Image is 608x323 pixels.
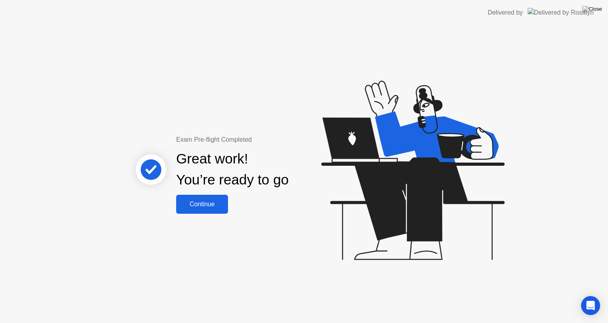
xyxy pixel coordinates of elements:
[176,148,289,190] div: Great work! You’re ready to go
[488,8,523,17] div: Delivered by
[176,195,228,214] button: Continue
[528,8,594,17] img: Delivered by Rosalyn
[582,6,602,12] img: Close
[581,296,600,315] div: Open Intercom Messenger
[179,201,226,208] div: Continue
[176,135,340,144] div: Exam Pre-flight Completed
